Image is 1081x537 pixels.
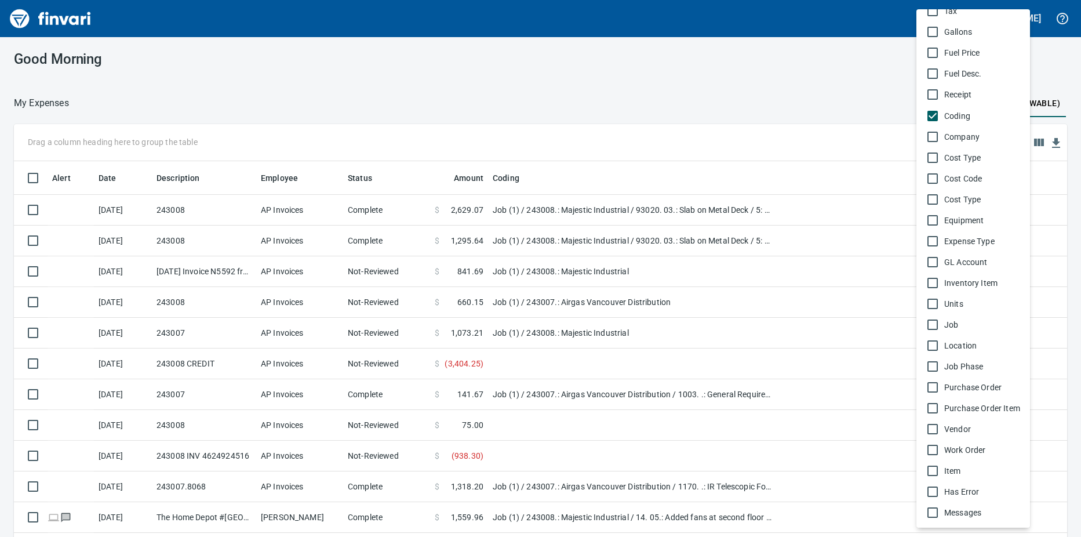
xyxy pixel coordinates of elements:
li: Inventory Item [916,273,1030,293]
li: Has Error [916,481,1030,502]
span: Vendor [944,423,1021,435]
li: Cost Type [916,147,1030,168]
span: Cost Code [944,173,1021,184]
li: Coding [916,106,1030,126]
span: Company [944,131,1021,143]
span: Purchase Order [944,382,1021,393]
span: Inventory Item [944,277,1021,289]
span: Cost Type [944,152,1021,164]
span: Cost Type [944,194,1021,205]
span: Job Phase [944,361,1021,372]
li: Receipt [916,84,1030,105]
span: Fuel Desc. [944,68,1021,79]
span: Purchase Order Item [944,402,1021,414]
span: Tax [944,5,1021,17]
span: Equipment [944,215,1021,226]
li: Purchase Order Item [916,398,1030,419]
li: Fuel Desc. [916,63,1030,84]
li: Messages [916,502,1030,523]
li: Job Phase [916,356,1030,377]
li: Purchase Order [916,377,1030,398]
span: Has Error [944,486,1021,498]
span: Fuel Price [944,47,1021,59]
span: Location [944,340,1021,351]
span: Coding [944,110,1021,122]
li: GL Account [916,252,1030,273]
span: Expense Type [944,235,1021,247]
li: Units [916,293,1030,314]
li: Company [916,126,1030,147]
li: Fuel Price [916,42,1030,63]
span: Work Order [944,444,1021,456]
li: Cost Type [916,189,1030,210]
li: Job [916,314,1030,335]
li: Vendor [916,419,1030,440]
span: Job [944,319,1021,331]
span: Messages [944,507,1021,518]
span: Gallons [944,26,1021,38]
li: Item [916,460,1030,481]
li: Location [916,335,1030,356]
li: Tax [916,1,1030,21]
li: Equipment [916,210,1030,231]
span: Item [944,465,1021,477]
li: Gallons [916,21,1030,42]
li: Cost Code [916,168,1030,189]
li: Work Order [916,440,1030,460]
span: Receipt [944,89,1021,100]
li: Expense Type [916,231,1030,252]
span: Units [944,298,1021,310]
span: GL Account [944,256,1021,268]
